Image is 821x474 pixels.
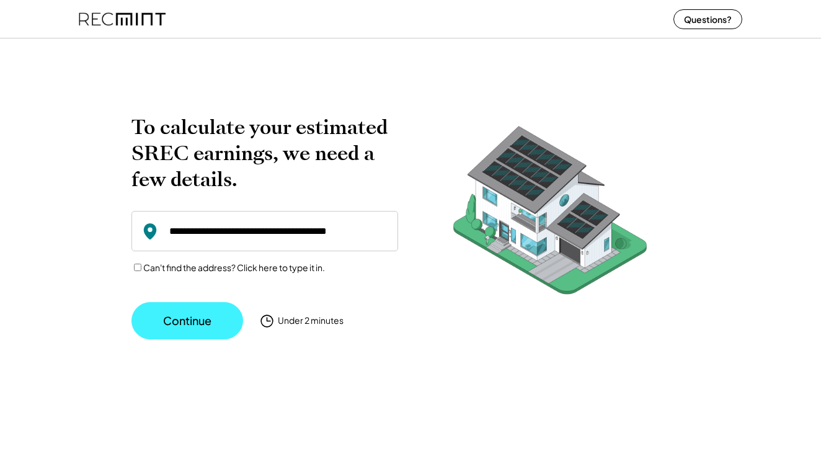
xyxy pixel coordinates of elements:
[131,302,243,339] button: Continue
[429,114,671,313] img: RecMintArtboard%207.png
[278,315,344,327] div: Under 2 minutes
[79,2,166,35] img: recmint-logotype%403x%20%281%29.jpeg
[673,9,742,29] button: Questions?
[131,114,398,192] h2: To calculate your estimated SREC earnings, we need a few details.
[143,262,325,273] label: Can't find the address? Click here to type it in.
